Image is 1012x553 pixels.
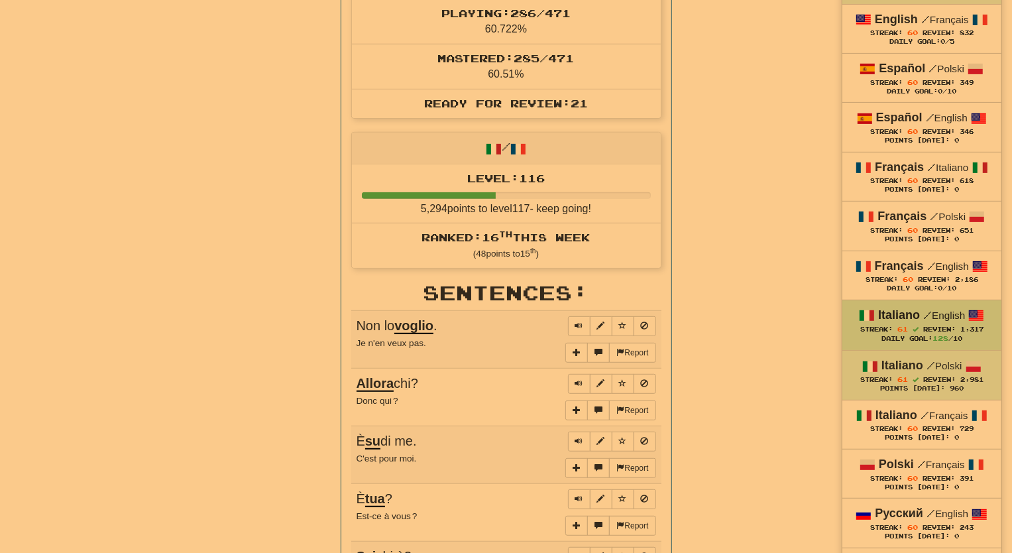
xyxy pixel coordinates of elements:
[938,88,942,95] span: 0
[907,523,918,531] span: 60
[877,210,927,223] strong: Français
[907,226,918,234] span: 60
[960,227,974,234] span: 651
[923,376,956,383] span: Review:
[876,111,923,124] strong: Español
[875,13,918,26] strong: English
[352,133,661,164] div: /
[875,507,923,520] strong: Русский
[352,44,661,90] li: 60.51%
[927,508,968,519] small: English
[923,310,965,321] small: English
[568,374,590,394] button: Play sentence audio
[870,227,903,234] span: Streak:
[500,229,513,239] sup: th
[870,425,903,432] span: Streak:
[917,458,926,470] span: /
[866,276,898,283] span: Streak:
[590,316,612,336] button: Edit sentence
[960,376,984,383] span: 2,981
[467,172,545,184] span: Level: 116
[921,13,930,25] span: /
[612,432,634,452] button: Toggle favorite
[842,103,1001,151] a: Español /English Streak: 60 Review: 346 Points [DATE]: 0
[907,474,918,482] span: 60
[928,63,964,74] small: Polski
[365,434,380,450] u: su
[907,127,918,135] span: 60
[960,29,974,36] span: 832
[875,160,924,174] strong: Français
[609,343,655,363] button: Report
[923,128,955,135] span: Review:
[923,326,956,333] span: Review:
[923,177,955,184] span: Review:
[907,29,918,36] span: 60
[568,432,656,452] div: Sentence controls
[530,247,536,255] sup: th
[930,211,966,222] small: Polski
[565,343,588,363] button: Add sentence to collection
[860,376,893,383] span: Streak:
[927,162,968,173] small: Italiano
[357,511,418,521] small: Est-ce à vous ?
[881,359,923,372] strong: Italiano
[960,79,974,86] span: 349
[634,432,656,452] button: Toggle ignore
[907,78,918,86] span: 60
[473,249,539,259] small: ( 48 points to 15 )
[928,62,937,74] span: /
[565,516,655,536] div: More sentence controls
[875,408,917,422] strong: Italiano
[365,491,385,507] u: tua
[918,276,950,283] span: Review:
[634,489,656,509] button: Toggle ignore
[357,434,417,450] span: È di me.
[903,275,913,283] span: 60
[926,112,968,123] small: English
[357,376,418,392] span: chi?
[856,88,988,96] div: Daily Goal: /10
[930,210,938,222] span: /
[842,400,1001,449] a: Italiano /Français Streak: 60 Review: 729 Points [DATE]: 0
[923,29,955,36] span: Review:
[856,334,988,343] div: Daily Goal: /10
[634,316,656,336] button: Toggle ignore
[565,400,655,420] div: More sentence controls
[870,128,903,135] span: Streak:
[923,227,955,234] span: Review:
[357,396,398,406] small: Donc qui ?
[923,79,955,86] span: Review:
[907,424,918,432] span: 60
[960,425,974,432] span: 729
[923,475,955,482] span: Review:
[917,459,965,470] small: Français
[842,499,1001,547] a: Русский /English Streak: 60 Review: 243 Points [DATE]: 0
[856,235,988,244] div: Points [DATE]: 0
[357,454,417,463] small: C'est pour moi.
[438,52,575,64] span: Mastered: 285 / 471
[568,489,656,509] div: Sentence controls
[856,137,988,145] div: Points [DATE]: 0
[921,14,969,25] small: Français
[856,434,988,442] div: Points [DATE]: 0
[927,359,935,371] span: /
[926,111,934,123] span: /
[913,326,919,332] span: Streak includes today.
[568,489,590,509] button: Play sentence audio
[927,260,936,272] span: /
[842,5,1001,53] a: English /Français Streak: 60 Review: 832 Daily Goal:0/5
[856,385,988,393] div: Points [DATE]: 960
[927,360,962,371] small: Polski
[960,475,974,482] span: 391
[565,458,588,478] button: Add sentence to collection
[609,516,655,536] button: Report
[921,409,929,421] span: /
[879,458,914,471] strong: Polski
[568,316,656,336] div: Sentence controls
[565,343,655,363] div: More sentence controls
[856,284,988,293] div: Daily Goal: /10
[612,316,634,336] button: Toggle favorite
[842,153,1001,201] a: Français /Italiano Streak: 60 Review: 618 Points [DATE]: 0
[842,202,1001,250] a: Français /Polski Streak: 60 Review: 651 Points [DATE]: 0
